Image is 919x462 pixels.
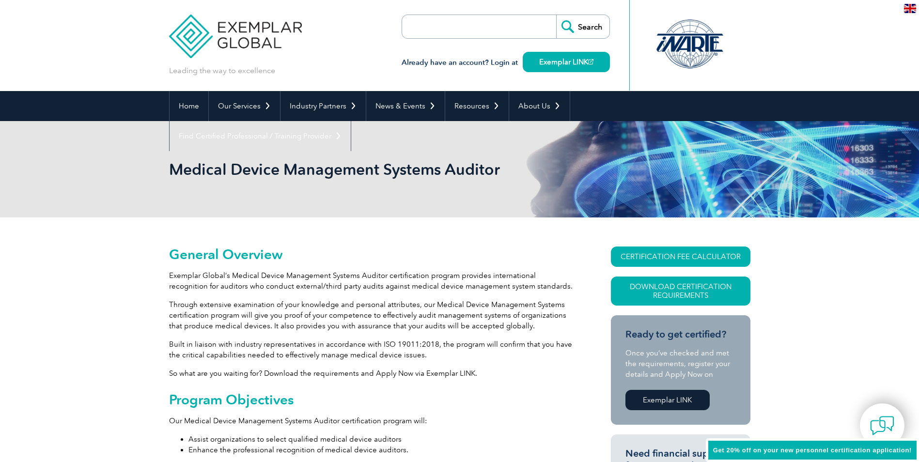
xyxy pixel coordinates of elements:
a: Resources [445,91,509,121]
a: Home [170,91,208,121]
a: Exemplar LINK [523,52,610,72]
a: Exemplar LINK [625,390,710,410]
img: open_square.png [588,59,593,64]
p: Leading the way to excellence [169,65,275,76]
a: Our Services [209,91,280,121]
p: Built in liaison with industry representatives in accordance with ISO 19011:2018, the program wil... [169,339,576,360]
p: Exemplar Global’s Medical Device Management Systems Auditor certification program provides intern... [169,270,576,292]
p: Our Medical Device Management Systems Auditor certification program will: [169,416,576,426]
input: Search [556,15,609,38]
img: en [904,4,916,13]
h2: Program Objectives [169,392,576,407]
p: So what are you waiting for? Download the requirements and Apply Now via Exemplar LINK. [169,368,576,379]
li: Enhance the professional recognition of medical device auditors. [188,445,576,455]
h2: General Overview [169,246,576,262]
h1: Medical Device Management Systems Auditor [169,160,541,179]
h3: Ready to get certified? [625,328,736,340]
a: News & Events [366,91,445,121]
p: Through extensive examination of your knowledge and personal attributes, our Medical Device Manag... [169,299,576,331]
a: CERTIFICATION FEE CALCULATOR [611,246,750,267]
p: Once you’ve checked and met the requirements, register your details and Apply Now on [625,348,736,380]
a: Industry Partners [280,91,366,121]
img: contact-chat.png [870,414,894,438]
h3: Already have an account? Login at [402,57,610,69]
span: Get 20% off on your new personnel certification application! [713,447,912,454]
a: About Us [509,91,570,121]
a: Download Certification Requirements [611,277,750,306]
li: Assist organizations to select qualified medical device auditors [188,434,576,445]
a: Find Certified Professional / Training Provider [170,121,351,151]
